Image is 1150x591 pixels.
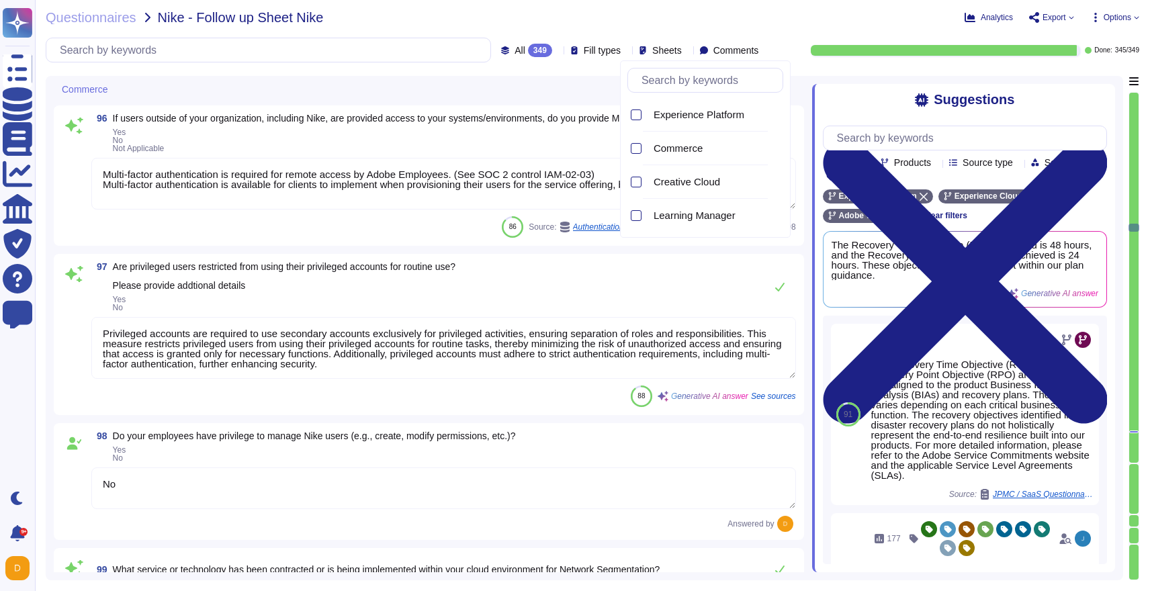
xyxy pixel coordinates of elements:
input: Search by keywords [635,69,783,92]
div: Experience Platform [654,109,778,121]
span: Commerce [62,85,107,94]
div: 9+ [19,528,28,536]
span: 96 [91,113,107,123]
span: Authentication & Password Policy [573,223,693,231]
div: Learning Manager [648,200,783,230]
input: Search by keywords [53,38,490,62]
span: Done: [1094,47,1112,54]
div: Learning Manager [654,210,778,222]
div: Experience Platform [648,99,783,130]
div: Creative Cloud [648,167,783,197]
div: The Recovery Time Objective (RTO) and Recovery Point Objective (RPO) are determined and aligned t... [871,359,1094,480]
span: 97 [91,262,107,271]
span: Source: [949,489,1094,500]
span: Questionnaires [46,11,136,24]
span: Yes No Not Applicable [113,128,165,153]
span: Experience Platform [654,109,744,121]
span: Sheets [652,46,682,55]
div: Commerce [648,133,783,163]
span: See sources [751,392,796,400]
textarea: Multi-factor authentication is required for remote access by Adobe Employees. (See SOC 2 control ... [91,158,796,210]
span: Commerce [654,142,703,154]
span: Yes No [113,295,126,312]
span: Yes No [113,445,126,463]
span: 177 [887,535,901,543]
span: 91 [844,410,852,418]
span: Nike - Follow up Sheet Nike [158,11,324,24]
div: Commerce [654,142,778,154]
span: Do your employees have privilege to manage Nike users (e.g., create, modify permissions, etc.)? [113,430,516,441]
textarea: Privileged accounts are required to use secondary accounts exclusively for privileged activities,... [91,317,796,379]
span: Answered by [727,520,774,528]
button: user [3,553,39,583]
img: user [777,516,793,532]
span: All [515,46,525,55]
span: Analytics [981,13,1013,21]
input: Search by keywords [830,126,1106,150]
span: 98 [91,431,107,441]
span: 345 / 349 [1115,47,1139,54]
img: user [1075,531,1091,547]
button: Analytics [965,12,1013,23]
span: Learning Manager [654,210,736,222]
img: user [5,556,30,580]
span: 88 [637,392,645,400]
span: Fill types [584,46,621,55]
span: Export [1043,13,1066,21]
span: Comments [713,46,759,55]
span: 86 [509,223,517,230]
span: If users outside of your organization, including Nike, are provided access to your systems/enviro... [113,113,689,124]
span: Source: [529,222,693,232]
div: Creative Cloud [654,176,778,188]
span: Options [1104,13,1131,21]
textarea: No [91,467,796,509]
span: JPMC / SaaS Questionnaire v1 [993,490,1094,498]
span: What service or technology has been contracted or is being implemented within your cloud environm... [113,564,660,575]
span: 98 [784,223,795,231]
span: 99 [91,565,107,574]
div: 349 [528,44,552,57]
span: Creative Cloud [654,176,720,188]
span: Generative AI answer [671,392,748,400]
